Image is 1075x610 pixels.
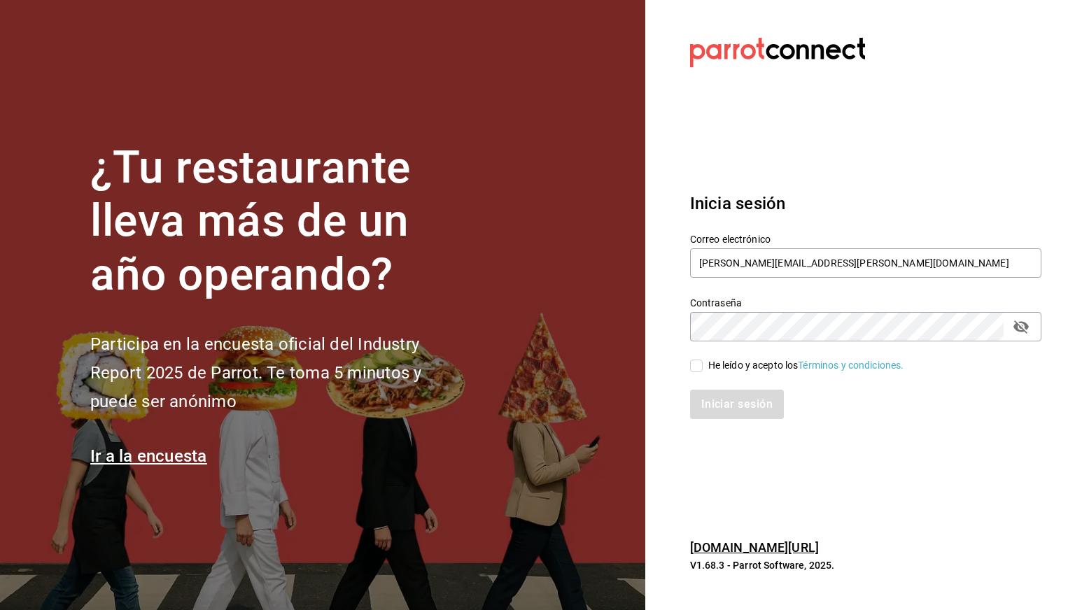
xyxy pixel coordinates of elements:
p: V1.68.3 - Parrot Software, 2025. [690,558,1041,572]
h2: Participa en la encuesta oficial del Industry Report 2025 de Parrot. Te toma 5 minutos y puede se... [90,330,468,416]
h3: Inicia sesión [690,191,1041,216]
input: Ingresa tu correo electrónico [690,248,1041,278]
a: Términos y condiciones. [798,360,904,371]
h1: ¿Tu restaurante lleva más de un año operando? [90,141,468,302]
div: He leído y acepto los [708,358,904,373]
a: Ir a la encuesta [90,446,207,466]
label: Correo electrónico [690,234,1041,243]
label: Contraseña [690,297,1041,307]
button: passwordField [1009,315,1033,339]
a: [DOMAIN_NAME][URL] [690,540,819,555]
